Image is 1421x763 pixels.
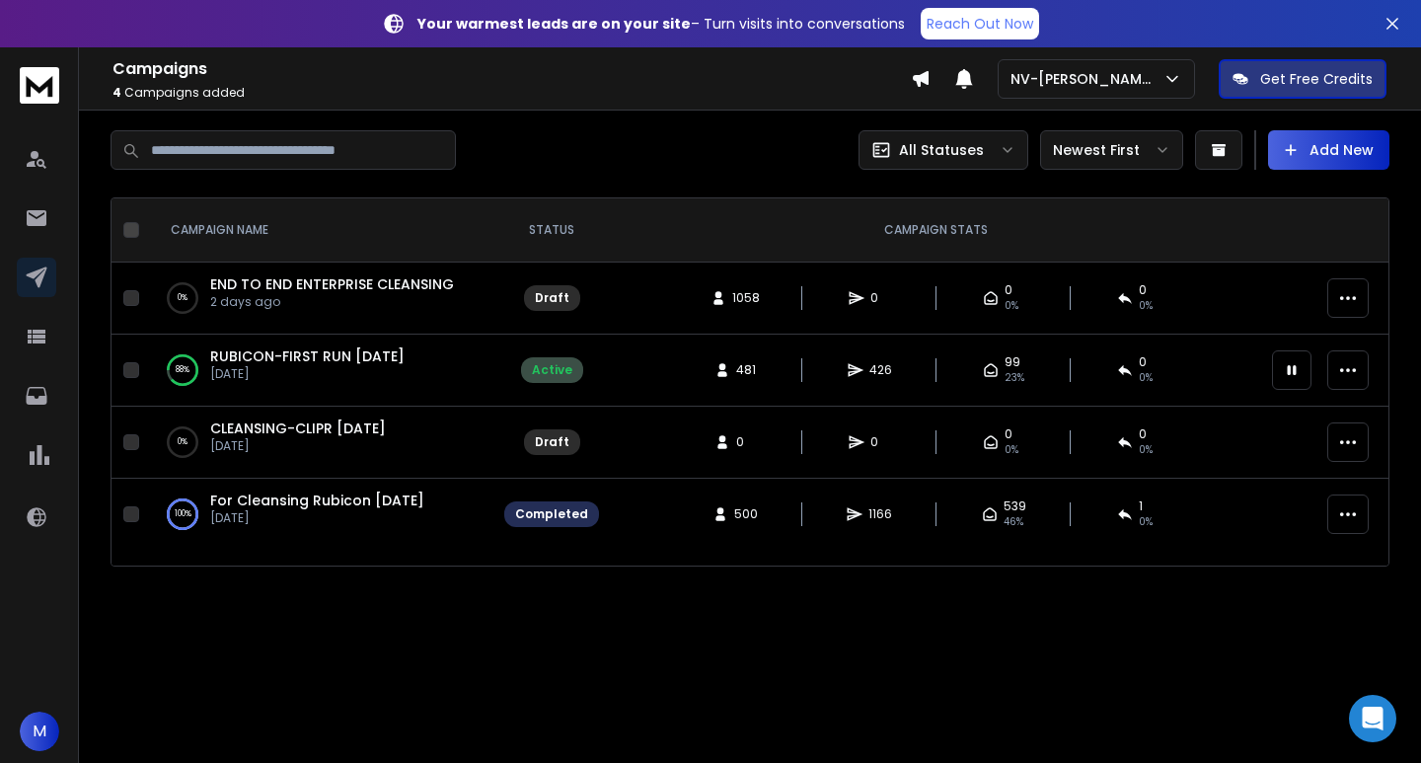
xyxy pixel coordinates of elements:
p: 0 % [178,288,187,308]
span: 0% [1005,298,1018,314]
p: 88 % [176,360,189,380]
td: 100%For Cleansing Rubicon [DATE][DATE] [147,479,492,551]
span: 481 [736,362,756,378]
div: Active [532,362,572,378]
p: [DATE] [210,366,405,382]
span: 0 [1005,426,1012,442]
span: 0 [870,290,890,306]
p: [DATE] [210,438,386,454]
p: 100 % [175,504,191,524]
span: 46 % [1004,514,1023,530]
p: Campaigns added [112,85,911,101]
p: All Statuses [899,140,984,160]
p: [DATE] [210,510,424,526]
strong: Your warmest leads are on your site [417,14,691,34]
th: CAMPAIGN NAME [147,198,492,263]
td: 0%CLEANSING-CLIPR [DATE][DATE] [147,407,492,479]
span: 0% [1139,298,1153,314]
a: Reach Out Now [921,8,1039,39]
div: Completed [515,506,588,522]
div: Draft [535,434,569,450]
td: 0%END TO END ENTERPRISE CLEANSING2 days ago [147,263,492,335]
span: 0 % [1139,370,1153,386]
p: Get Free Credits [1260,69,1373,89]
a: END TO END ENTERPRISE CLEANSING [210,274,454,294]
span: 0 [1139,426,1147,442]
span: 99 [1005,354,1020,370]
span: 539 [1004,498,1026,514]
img: logo [20,67,59,104]
span: 0 [1139,354,1147,370]
span: 0 [1139,282,1147,298]
th: CAMPAIGN STATS [611,198,1260,263]
span: 4 [112,84,121,101]
span: 500 [734,506,758,522]
p: – Turn visits into conversations [417,14,905,34]
span: 426 [869,362,892,378]
a: RUBICON-FIRST RUN [DATE] [210,346,405,366]
button: M [20,712,59,751]
span: 0% [1005,442,1018,458]
button: Newest First [1040,130,1183,170]
p: Reach Out Now [927,14,1033,34]
span: 0 [1005,282,1012,298]
span: 1 [1139,498,1143,514]
p: 0 % [178,432,187,452]
span: 0 [736,434,756,450]
a: CLEANSING-CLIPR [DATE] [210,419,386,438]
span: 23 % [1005,370,1024,386]
p: 2 days ago [210,294,454,310]
td: 88%RUBICON-FIRST RUN [DATE][DATE] [147,335,492,407]
button: Add New [1268,130,1389,170]
button: Get Free Credits [1219,59,1386,99]
h1: Campaigns [112,57,911,81]
span: 0% [1139,442,1153,458]
div: Open Intercom Messenger [1349,695,1396,742]
a: For Cleansing Rubicon [DATE] [210,491,424,510]
div: Draft [535,290,569,306]
span: 0 % [1139,514,1153,530]
span: 1058 [732,290,760,306]
span: 0 [870,434,890,450]
th: STATUS [492,198,611,263]
span: 1166 [868,506,892,522]
p: NV-[PERSON_NAME] [1010,69,1162,89]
